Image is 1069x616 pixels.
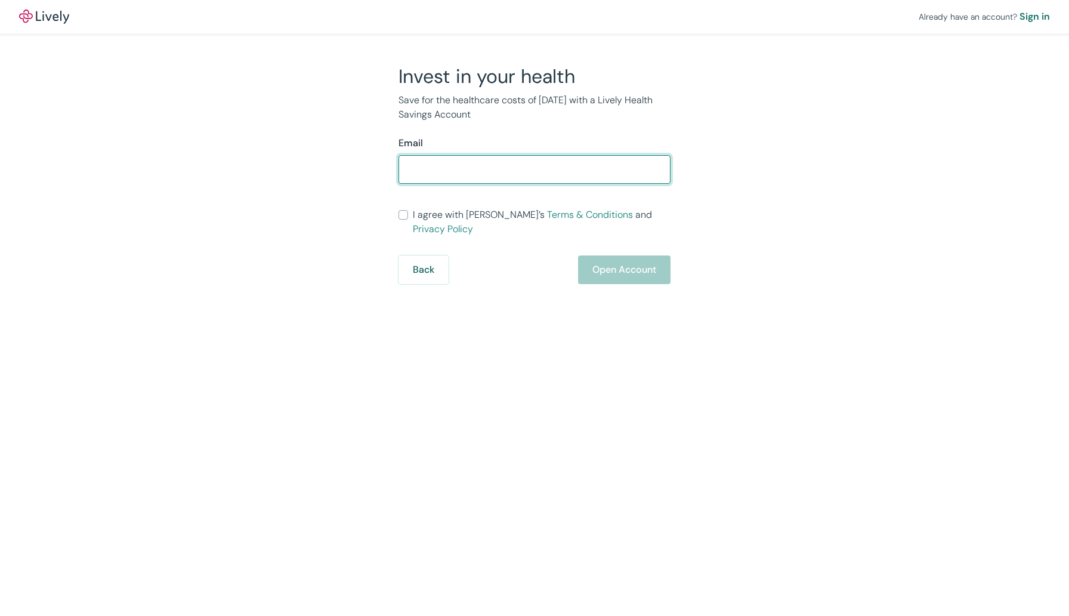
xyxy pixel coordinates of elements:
[19,10,69,24] a: LivelyLively
[413,223,473,235] a: Privacy Policy
[413,208,671,236] span: I agree with [PERSON_NAME]’s and
[19,10,69,24] img: Lively
[1019,10,1050,24] a: Sign in
[919,10,1050,24] div: Already have an account?
[547,208,633,221] a: Terms & Conditions
[398,255,449,284] button: Back
[398,93,671,122] p: Save for the healthcare costs of [DATE] with a Lively Health Savings Account
[398,136,423,150] label: Email
[398,64,671,88] h2: Invest in your health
